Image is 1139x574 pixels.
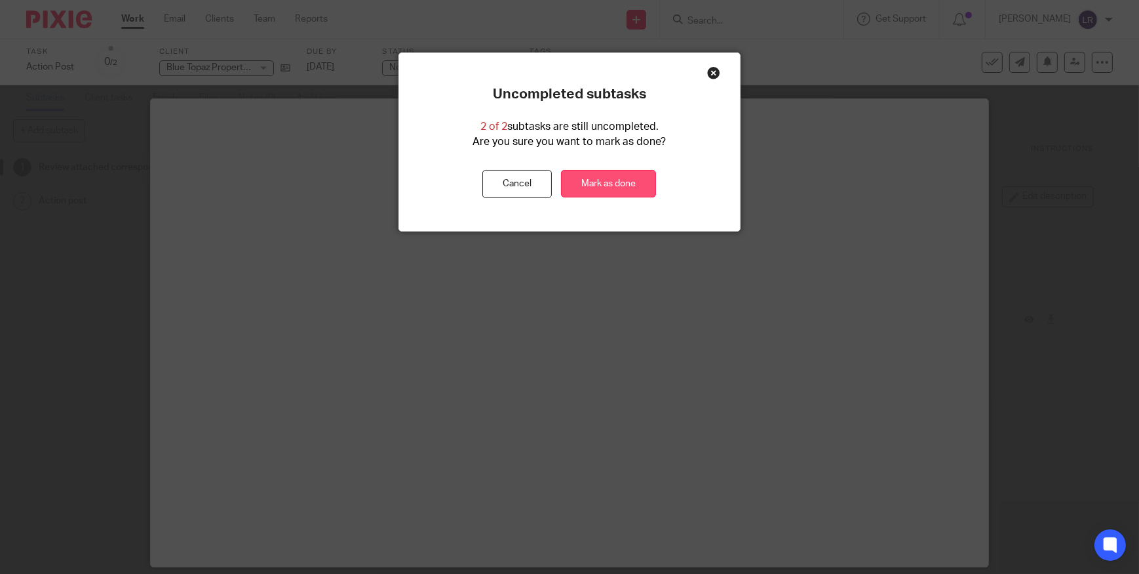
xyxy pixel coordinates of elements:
p: Uncompleted subtasks [493,86,646,103]
a: Mark as done [561,170,656,198]
button: Cancel [482,170,552,198]
p: subtasks are still uncompleted. [480,119,659,134]
div: Close this dialog window [707,66,720,79]
span: 2 of 2 [480,121,507,132]
p: Are you sure you want to mark as done? [473,134,666,150]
